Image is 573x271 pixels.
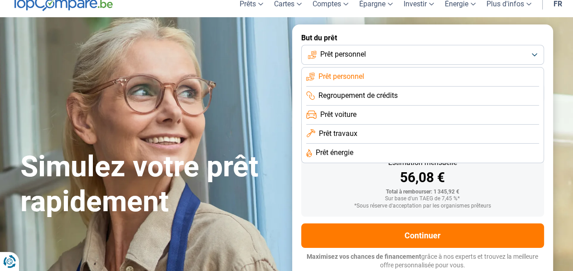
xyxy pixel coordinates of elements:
span: Maximisez vos chances de financement [307,253,421,260]
span: Prêt personnel [320,49,366,59]
button: Continuer [301,223,544,248]
p: grâce à nos experts et trouvez la meilleure offre personnalisée pour vous. [301,252,544,270]
div: Estimation mensuelle [308,159,537,166]
span: Prêt voiture [320,110,356,120]
div: Sur base d'un TAEG de 7,45 %* [308,196,537,202]
div: *Sous réserve d'acceptation par les organismes prêteurs [308,203,537,209]
span: Prêt énergie [316,148,353,158]
div: Total à rembourser: 1 345,92 € [308,189,537,195]
h1: Simulez votre prêt rapidement [20,150,281,219]
span: Regroupement de crédits [318,91,398,101]
span: Prêt personnel [318,72,364,82]
div: 56,08 € [308,171,537,184]
span: Prêt travaux [319,129,357,139]
label: But du prêt [301,34,544,42]
button: Prêt personnel [301,45,544,65]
